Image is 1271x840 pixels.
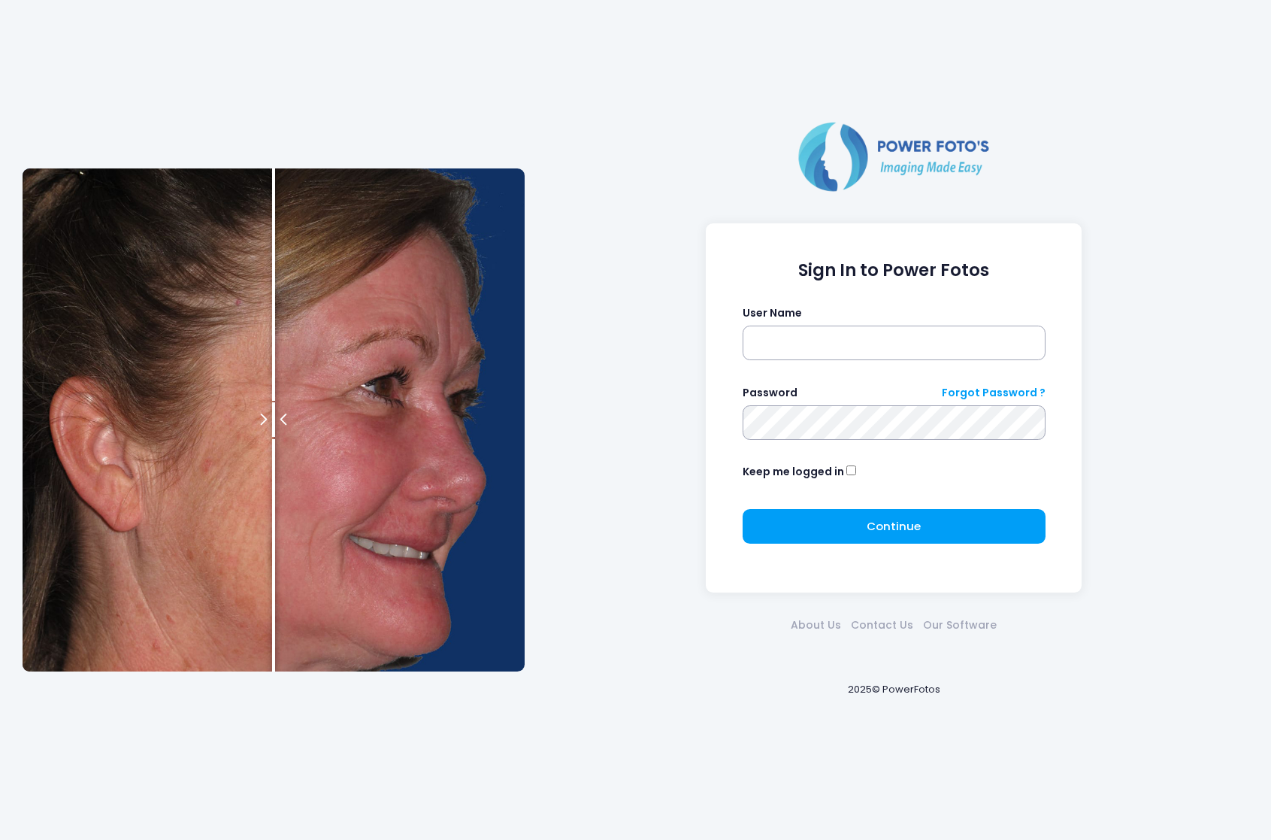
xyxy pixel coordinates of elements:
[743,260,1046,281] h1: Sign In to Power Fotos
[918,617,1002,633] a: Our Software
[743,385,797,401] label: Password
[743,464,844,480] label: Keep me logged in
[540,657,1248,721] div: 2025© PowerFotos
[846,617,918,633] a: Contact Us
[743,509,1046,544] button: Continue
[743,305,802,321] label: User Name
[786,617,846,633] a: About Us
[942,385,1046,401] a: Forgot Password ?
[792,119,995,194] img: Logo
[867,518,921,534] span: Continue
